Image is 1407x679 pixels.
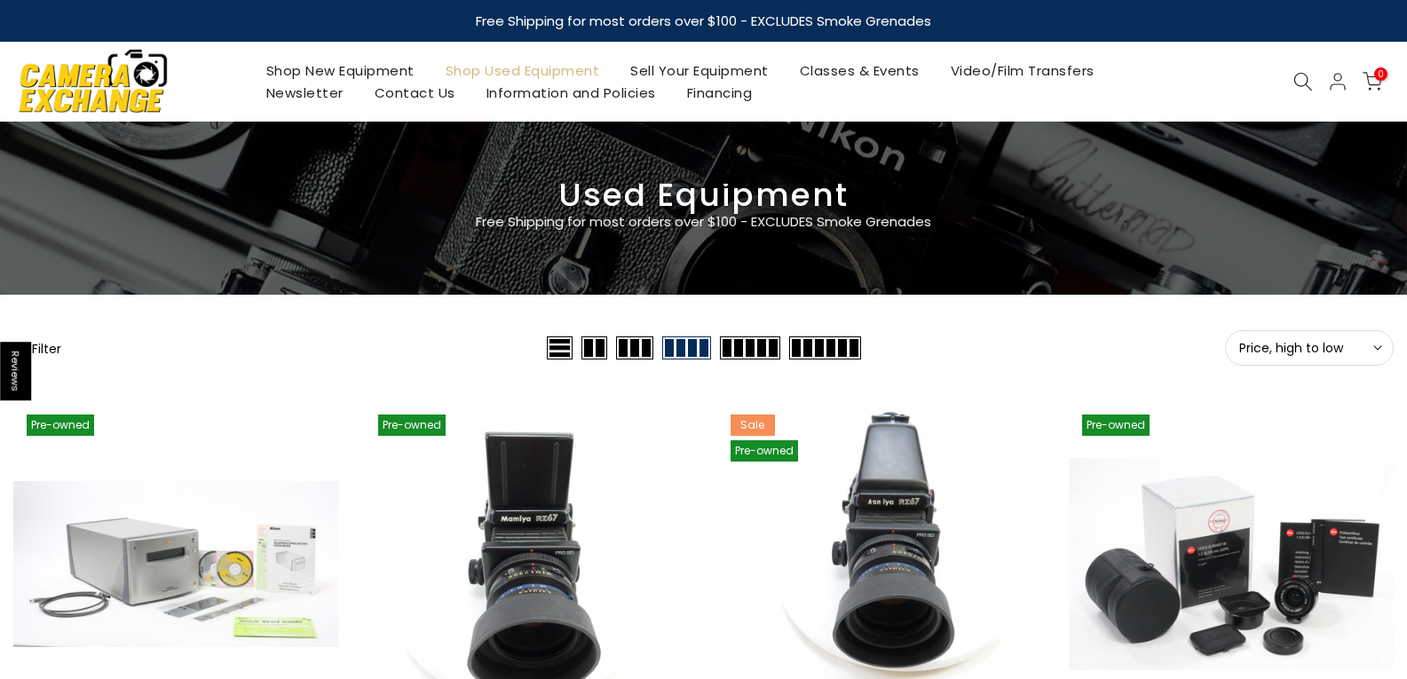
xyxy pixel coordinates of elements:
[250,59,430,82] a: Shop New Equipment
[13,184,1394,207] h3: Used Equipment
[1363,72,1382,91] a: 0
[430,59,615,82] a: Shop Used Equipment
[671,82,768,104] a: Financing
[470,82,671,104] a: Information and Policies
[615,59,785,82] a: Sell Your Equipment
[250,82,359,104] a: Newsletter
[1239,340,1379,356] span: Price, high to low
[359,82,470,104] a: Contact Us
[1374,67,1387,81] span: 0
[371,211,1037,233] p: Free Shipping for most orders over $100 - EXCLUDES Smoke Grenades
[935,59,1110,82] a: Video/Film Transfers
[13,339,61,357] button: Show filters
[784,59,935,82] a: Classes & Events
[1225,330,1394,366] button: Price, high to low
[476,12,931,30] strong: Free Shipping for most orders over $100 - EXCLUDES Smoke Grenades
